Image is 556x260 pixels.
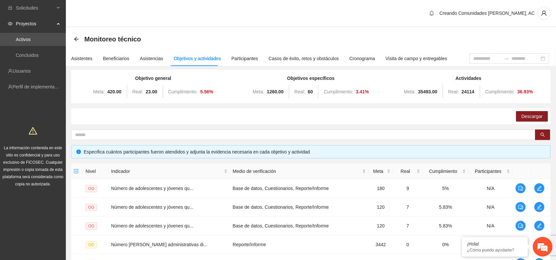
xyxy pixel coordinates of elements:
[233,168,361,175] span: Medio de verificación
[135,76,171,81] strong: Objetivo general
[83,164,108,179] th: Nivel
[267,89,284,94] strong: 1260.00
[84,148,545,155] div: Especifica cuántos participantes fueron atendidos y adjunta la evidencia necesaria en cada objeti...
[469,198,513,217] td: N/A
[8,21,13,26] span: eye
[108,3,124,19] div: Minimizar ventana de chat en vivo
[13,84,64,89] a: Perfil de implementadora
[111,242,208,247] span: Número [PERSON_NAME] administrativas di...
[538,7,551,20] button: user
[386,55,447,62] div: Visita de campo y entregables
[469,235,513,254] td: N/A
[230,198,369,217] td: Base de datos, Cuestionarios, Reporte/Informe
[427,8,437,18] button: bell
[93,89,105,94] span: Meta:
[111,186,193,191] span: Número de adolescentes y jóvenes qu...
[469,179,513,198] td: N/A
[294,89,305,94] span: Real:
[469,217,513,235] td: N/A
[393,179,423,198] td: 9
[504,56,509,61] span: swap-right
[356,89,369,94] strong: 3.41 %
[74,36,79,42] span: arrow-left
[287,76,335,81] strong: Objetivos específicos
[8,6,13,10] span: inbox
[467,248,523,252] p: ¿Cómo puedo ayudarte?
[111,204,193,210] span: Número de adolescentes y jóvenes qu...
[538,10,550,16] span: user
[16,37,31,42] a: Activos
[232,55,258,62] div: Participantes
[230,179,369,198] td: Base de datos, Cuestionarios, Reporte/Informe
[324,89,353,94] span: Cumplimiento:
[369,235,393,254] td: 3442
[456,76,482,81] strong: Actividades
[140,55,163,62] div: Asistencias
[462,89,475,94] strong: 24114
[16,1,55,14] span: Solicitudes
[369,198,393,217] td: 120
[84,34,141,44] span: Monitoreo técnico
[423,235,469,254] td: 0%
[404,89,416,94] span: Meta:
[418,89,437,94] strong: 35493.00
[516,111,548,122] button: Descargar
[471,168,505,175] span: Participantes
[111,168,222,175] span: Indicador
[369,164,393,179] th: Meta
[86,185,97,192] span: OG
[535,130,550,140] button: search
[16,53,39,58] a: Concluidos
[308,89,313,94] strong: 60
[534,221,545,231] button: edit
[168,89,198,94] span: Cumplimiento:
[440,11,535,16] span: Creando Comunidades [PERSON_NAME], AC
[3,146,64,186] span: La información contenida en este sitio es confidencial y para uso exclusivo de FICOSEC. Cualquier...
[74,36,79,42] div: Back
[423,179,469,198] td: 5%
[132,89,143,94] span: Real:
[469,164,513,179] th: Participantes
[369,179,393,198] td: 180
[29,127,37,135] span: warning
[504,56,509,61] span: to
[230,217,369,235] td: Base de datos, Cuestionarios, Reporte/Informe
[174,55,221,62] div: Objetivos y actividades
[230,235,369,254] td: Reporte/Informe
[86,241,97,248] span: OD
[423,164,469,179] th: Cumplimiento
[393,164,423,179] th: Real
[517,89,533,94] strong: 36.93 %
[111,223,193,228] span: Número de adolescentes y jóvenes qu...
[467,241,523,247] div: ¡Hola!
[393,217,423,235] td: 7
[38,88,91,154] span: Estamos en línea.
[3,179,125,202] textarea: Escriba su mensaje y pulse “Intro”
[535,186,544,191] span: edit
[13,68,31,74] a: Usuarios
[427,11,437,16] span: bell
[107,89,122,94] strong: 420.00
[146,89,157,94] strong: 23.00
[534,202,545,212] button: edit
[423,217,469,235] td: 5.83%
[486,89,515,94] span: Cumplimiento:
[369,217,393,235] td: 120
[86,223,97,230] span: OG
[349,55,375,62] div: Cronograma
[448,89,459,94] span: Real:
[76,150,81,154] span: info-circle
[230,164,369,179] th: Medio de verificación
[393,235,423,254] td: 0
[16,17,55,30] span: Proyectos
[108,164,230,179] th: Indicador
[535,223,544,228] span: edit
[521,113,543,120] span: Descargar
[86,204,97,211] span: OG
[426,168,461,175] span: Cumplimiento
[535,204,544,210] span: edit
[371,168,385,175] span: Meta
[253,89,264,94] span: Meta:
[515,183,526,194] button: comment
[71,55,93,62] div: Asistentes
